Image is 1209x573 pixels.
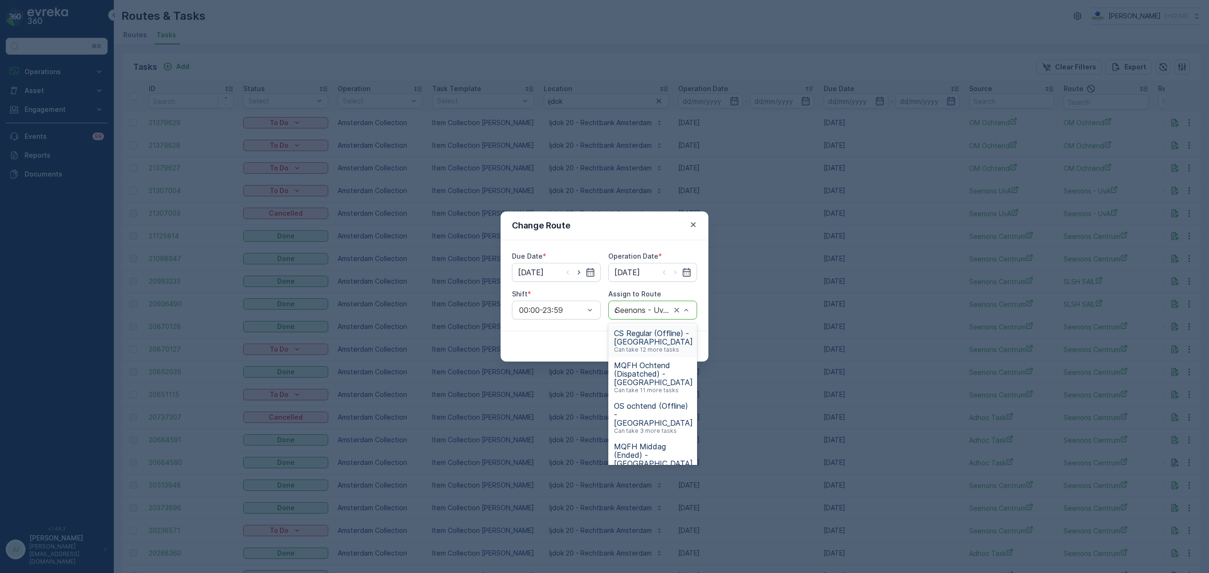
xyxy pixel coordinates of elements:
[512,219,570,232] p: Change Route
[512,252,543,260] label: Due Date
[614,442,693,468] span: MQFH Middag (Ended) - [GEOGRAPHIC_DATA]
[512,290,528,298] label: Shift
[614,427,677,435] p: Can take 3 more tasks
[614,402,693,427] span: OS ochtend (Offline) - [GEOGRAPHIC_DATA]
[608,263,697,282] input: dd/mm/yyyy
[614,387,679,394] p: Can take 11 more tasks
[608,252,658,260] label: Operation Date
[614,361,693,387] span: MQFH Ochtend (Dispatched) - [GEOGRAPHIC_DATA]
[614,346,679,354] p: Can take 12 more tasks
[608,290,661,298] label: Assign to Route
[614,329,693,346] span: CS Regular (Offline) - [GEOGRAPHIC_DATA]
[512,263,601,282] input: dd/mm/yyyy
